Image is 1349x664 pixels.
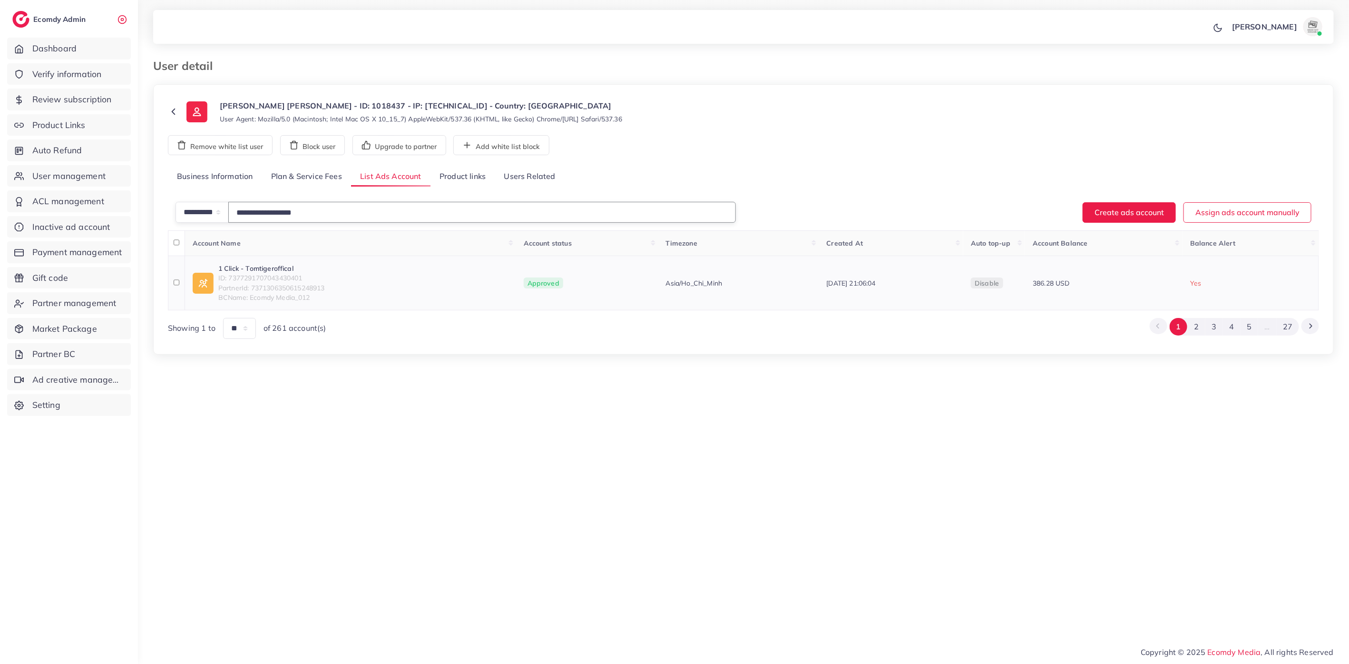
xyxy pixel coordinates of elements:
span: Auto Refund [32,144,82,157]
span: Market Package [32,323,97,335]
a: Ecomdy Media [1208,647,1261,657]
a: Ad creative management [7,369,131,391]
a: Product Links [7,114,131,136]
span: Showing 1 to [168,323,215,334]
span: [DATE] 21:06:04 [827,279,876,287]
a: User management [7,165,131,187]
img: logo [12,11,29,28]
span: Timezone [666,239,697,248]
p: [PERSON_NAME] [PERSON_NAME] - ID: 1018437 - IP: [TECHNICAL_ID] - Country: [GEOGRAPHIC_DATA] [220,100,622,111]
a: Inactive ad account [7,216,131,238]
span: Verify information [32,68,102,80]
button: Assign ads account manually [1183,202,1311,223]
span: Account Name [193,239,241,248]
span: Gift code [32,272,68,284]
a: Users Related [495,167,564,187]
a: Product links [430,167,495,187]
span: Approved [524,277,563,289]
span: Dashboard [32,42,77,55]
span: Account Balance [1033,239,1087,248]
span: Asia/Ho_Chi_Minh [666,278,723,288]
img: ic-ad-info.7fc67b75.svg [193,273,214,294]
a: 1 Click - Tomtigeroffical [218,264,325,273]
button: Add white list block [453,135,549,155]
span: ACL management [32,195,104,208]
button: Go to page 2 [1187,318,1205,336]
a: Payment management [7,241,131,263]
a: Partner BC [7,343,131,365]
button: Create ads account [1083,202,1176,223]
a: logoEcomdy Admin [12,11,88,28]
span: User management [32,170,106,182]
ul: Pagination [1150,318,1319,336]
a: Plan & Service Fees [262,167,351,187]
button: Go to next page [1301,318,1319,334]
span: disable [975,279,999,287]
span: Partner BC [32,348,76,360]
button: Remove white list user [168,135,273,155]
span: PartnerId: 7371306350615248913 [218,283,325,293]
h3: User detail [153,59,220,73]
span: Payment management [32,246,122,258]
span: ID: 7377291707043430401 [218,273,325,283]
a: [PERSON_NAME]avatar [1227,17,1326,36]
img: avatar [1303,17,1322,36]
a: Gift code [7,267,131,289]
h2: Ecomdy Admin [33,15,88,24]
span: Yes [1190,279,1201,287]
span: BCName: Ecomdy Media_012 [218,293,325,302]
small: User Agent: Mozilla/5.0 (Macintosh; Intel Mac OS X 10_15_7) AppleWebKit/537.36 (KHTML, like Gecko... [220,114,622,124]
span: Account status [524,239,572,248]
a: Auto Refund [7,139,131,161]
button: Go to page 27 [1277,318,1299,336]
span: Ad creative management [32,374,124,386]
a: Partner management [7,292,131,314]
span: Product Links [32,119,86,131]
button: Go to page 4 [1223,318,1241,336]
span: Setting [32,399,60,411]
span: Auto top-up [971,239,1010,248]
span: Partner management [32,297,117,309]
button: Go to page 3 [1205,318,1223,336]
span: Review subscription [32,93,112,106]
a: Review subscription [7,89,131,110]
button: Upgrade to partner [352,135,446,155]
button: Go to page 1 [1170,318,1187,336]
span: Created At [827,239,863,248]
a: Business Information [168,167,262,187]
a: List Ads Account [351,167,430,187]
a: Market Package [7,318,131,340]
span: Inactive ad account [32,221,110,233]
img: ic-user-info.36bf1079.svg [186,101,207,122]
span: Balance Alert [1190,239,1235,248]
p: [PERSON_NAME] [1232,21,1297,32]
button: Go to page 5 [1241,318,1258,336]
span: Copyright © 2025 [1141,646,1334,658]
a: Setting [7,394,131,416]
span: 386.28 USD [1033,279,1070,287]
span: of 261 account(s) [264,323,326,334]
button: Block user [280,135,345,155]
a: ACL management [7,190,131,212]
a: Dashboard [7,38,131,59]
a: Verify information [7,63,131,85]
span: , All rights Reserved [1261,646,1334,658]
